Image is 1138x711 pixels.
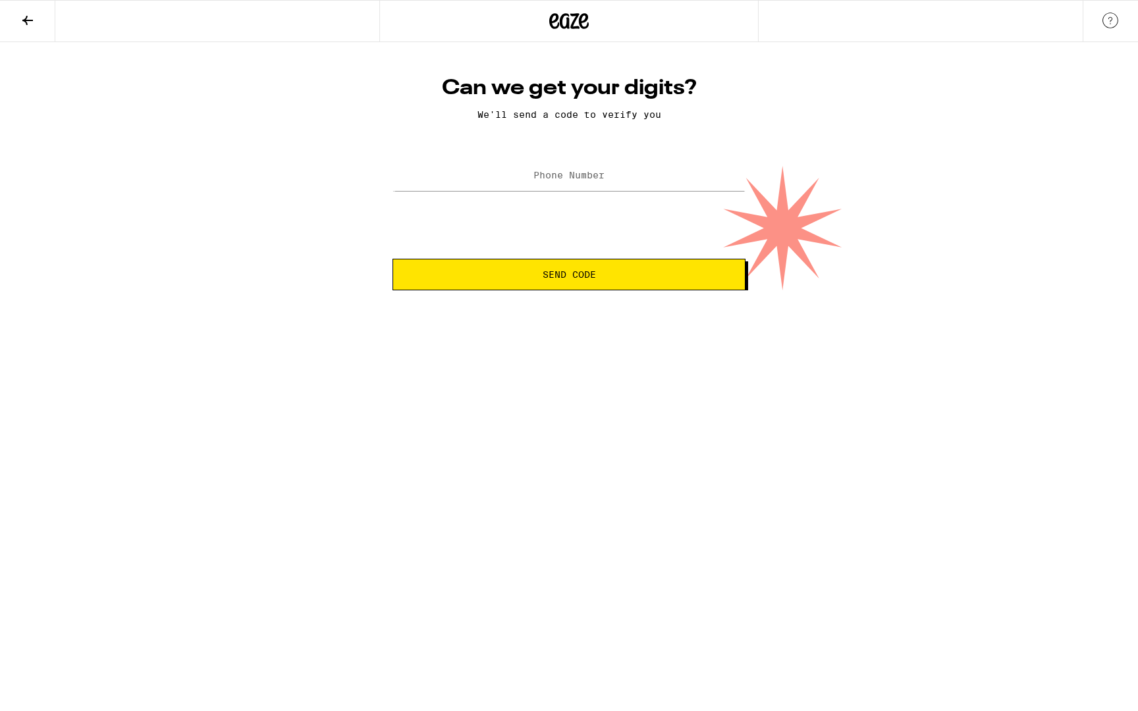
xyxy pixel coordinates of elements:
[393,161,745,191] input: Phone Number
[393,109,745,120] p: We'll send a code to verify you
[543,270,596,279] span: Send Code
[533,170,605,180] label: Phone Number
[8,9,95,20] span: Hi. Need any help?
[393,75,745,101] h1: Can we get your digits?
[393,259,745,290] button: Send Code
